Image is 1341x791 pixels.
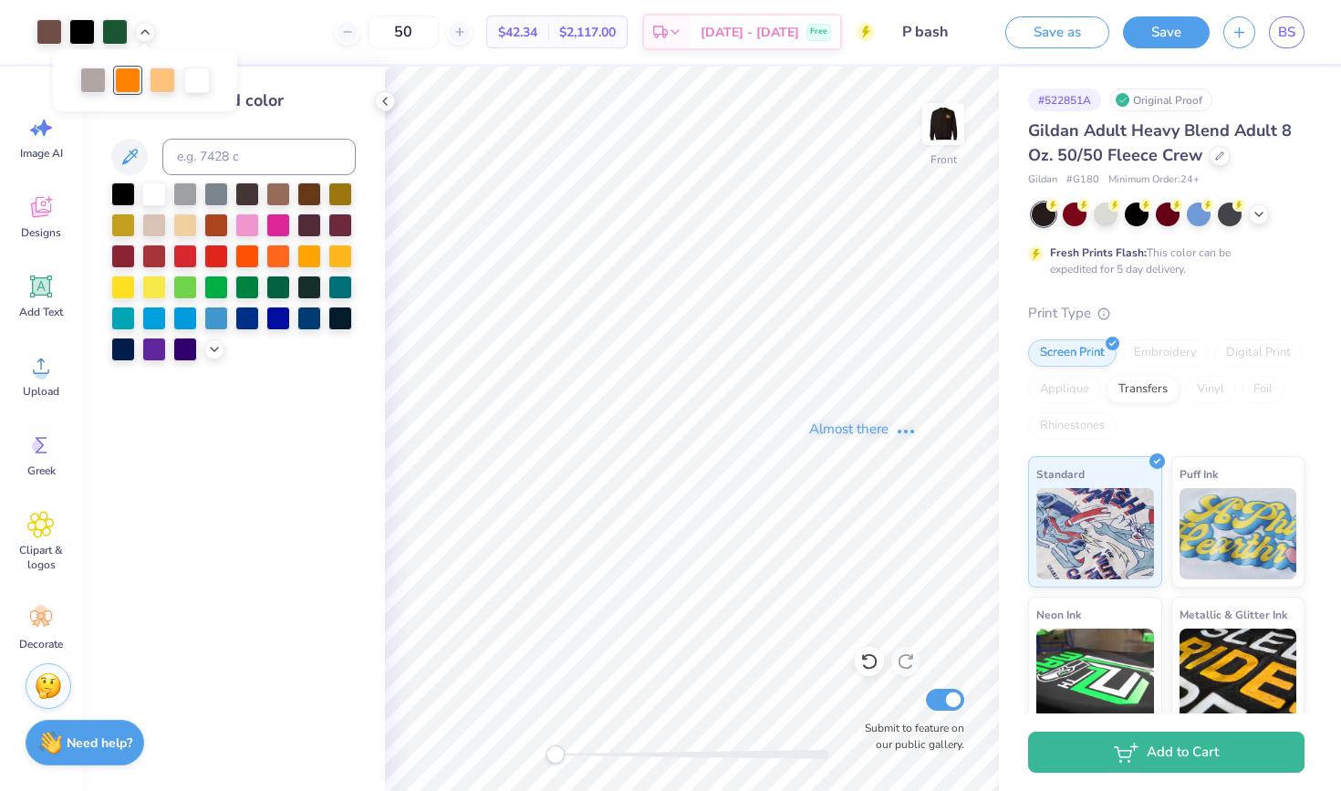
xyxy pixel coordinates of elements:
span: Greek [27,463,56,478]
span: Image AI [20,146,63,161]
input: – – [368,16,439,48]
span: Decorate [19,637,63,651]
span: Add Text [19,305,63,319]
span: $42.34 [498,23,537,42]
span: $2,117.00 [559,23,616,42]
button: Save [1123,16,1210,48]
button: Save as [1005,16,1109,48]
input: Untitled Design [889,14,978,50]
span: Clipart & logos [11,543,71,572]
span: [DATE] - [DATE] [701,23,799,42]
span: BS [1278,22,1295,43]
div: Almost there [809,419,917,440]
span: Upload [23,384,59,399]
span: Designs [21,225,61,240]
span: Free [810,26,827,38]
a: BS [1269,16,1305,48]
strong: Need help? [67,734,132,752]
input: e.g. 7428 c [162,139,356,175]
